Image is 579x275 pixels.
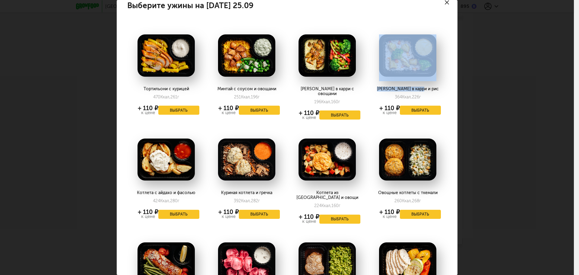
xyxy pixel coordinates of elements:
[319,110,360,120] button: Выбрать
[239,210,280,219] button: Выбрать
[214,190,280,195] div: Куриная котлета и гречка
[218,106,239,110] div: + 110 ₽
[400,106,441,115] button: Выбрать
[419,94,421,100] span: г
[241,94,251,100] span: Ккал,
[402,94,412,100] span: Ккал,
[160,198,170,203] span: Ккал,
[299,214,319,219] div: + 110 ₽
[133,190,199,195] div: Котлета с айдахо и фасолью
[394,198,421,203] div: 260 268
[218,214,239,219] div: к цене
[294,190,360,200] div: Котлета из [GEOGRAPHIC_DATA] и овощи
[218,34,275,77] img: big_Ns9lFVSLfk07E0Rm.png
[158,210,199,219] button: Выбрать
[239,106,280,115] button: Выбрать
[400,210,441,219] button: Выбрать
[379,214,400,219] div: к цене
[153,94,179,100] div: 470 261
[339,203,340,208] span: г
[138,139,195,181] img: big_e20d9n1ALgMqkwGM.png
[218,139,275,181] img: big_zE3OJouargrLql6B.png
[133,87,199,91] div: Тортильони с курицей
[379,139,436,181] img: big_CFDoDmG9MfZify9Z.png
[338,99,340,104] span: г
[314,99,340,104] div: 196 160
[375,190,441,195] div: Овощные котлеты с ткемали
[314,203,340,208] div: 224 160
[138,209,158,214] div: + 110 ₽
[375,87,441,91] div: [PERSON_NAME] в карри и рис
[321,203,331,208] span: Ккал,
[214,87,280,91] div: Минтай с соусом и овощами
[138,34,195,77] img: big_GR9uAnlXV1NwUdsy.png
[379,110,400,115] div: к цене
[178,198,179,203] span: г
[299,110,319,115] div: + 110 ₽
[379,209,400,214] div: + 110 ₽
[234,198,260,203] div: 392 282
[419,198,421,203] span: г
[138,214,158,219] div: к цене
[294,87,360,96] div: [PERSON_NAME] в карри с овощами
[299,115,319,120] div: к цене
[153,198,179,203] div: 424 280
[218,110,239,115] div: к цене
[234,94,260,100] div: 251 196
[379,106,400,110] div: + 110 ₽
[241,198,251,203] span: Ккал,
[321,99,331,104] span: Ккал,
[299,219,319,224] div: к цене
[299,139,356,181] img: big_sfZsmSDE470pjX5P.png
[319,215,360,224] button: Выбрать
[177,94,179,100] span: г
[258,94,260,100] span: г
[127,2,254,9] h4: Выберите ужины на [DATE] 25.09
[218,209,239,214] div: + 110 ₽
[379,34,436,77] img: big_JAvW54z5Y4bj1Dys.png
[138,110,158,115] div: к цене
[299,34,356,77] img: big_ov0fQpJedbAEzI90.png
[258,198,260,203] span: г
[158,106,199,115] button: Выбрать
[138,106,158,110] div: + 110 ₽
[395,94,421,100] div: 364 226
[402,198,412,203] span: Ккал,
[160,94,170,100] span: Ккал,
